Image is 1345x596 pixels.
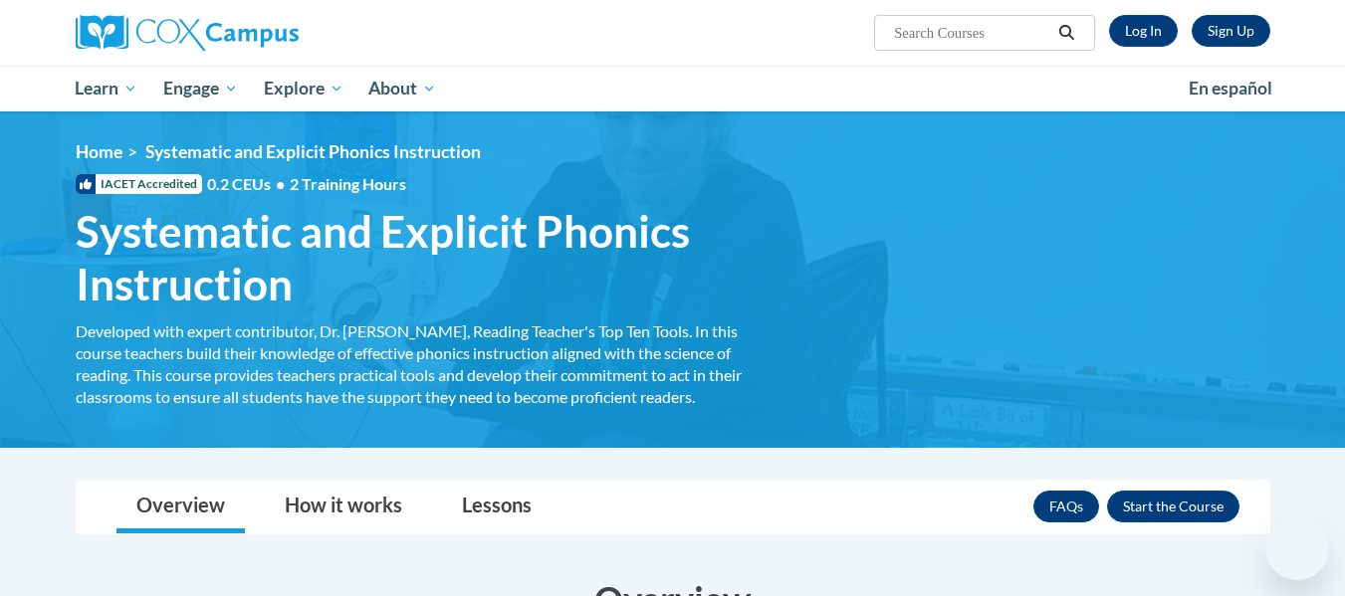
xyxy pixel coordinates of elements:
[76,15,299,51] img: Cox Campus
[76,320,763,408] div: Developed with expert contributor, Dr. [PERSON_NAME], Reading Teacher's Top Ten Tools. In this co...
[276,174,285,193] span: •
[207,173,406,195] span: 0.2 CEUs
[76,141,122,162] a: Home
[251,66,356,111] a: Explore
[1189,78,1272,99] span: En español
[75,77,137,100] span: Learn
[1192,15,1270,47] a: Register
[1265,516,1329,580] iframe: Button to launch messaging window
[290,174,406,193] span: 2 Training Hours
[63,66,151,111] a: Learn
[264,77,343,100] span: Explore
[145,141,481,162] span: Systematic and Explicit Phonics Instruction
[355,66,449,111] a: About
[1107,491,1239,522] button: Enroll
[76,205,763,310] span: Systematic and Explicit Phonics Instruction
[265,481,422,533] a: How it works
[1033,491,1099,522] a: FAQs
[46,66,1300,111] div: Main menu
[1109,15,1178,47] a: Log In
[76,174,202,194] span: IACET Accredited
[163,77,238,100] span: Engage
[150,66,251,111] a: Engage
[368,77,436,100] span: About
[76,15,454,51] a: Cox Campus
[116,481,245,533] a: Overview
[1051,21,1081,45] button: Search
[1176,68,1285,109] a: En español
[892,21,1051,45] input: Search Courses
[442,481,552,533] a: Lessons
